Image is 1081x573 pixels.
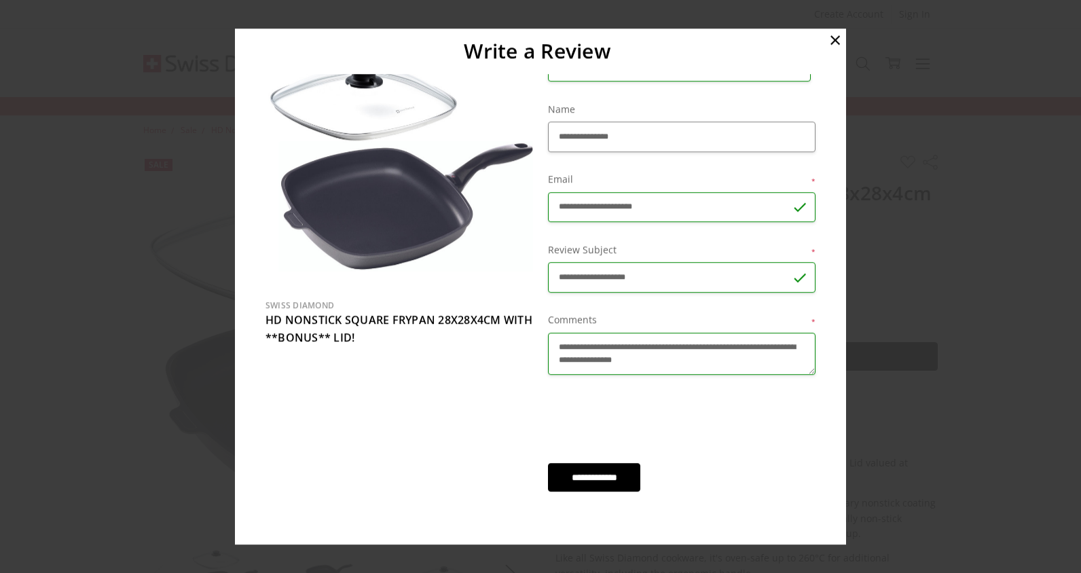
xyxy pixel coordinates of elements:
[829,24,841,54] span: ×
[548,395,754,448] iframe: reCAPTCHA
[824,29,846,50] a: Close
[265,31,533,299] img: HD_frypan_with_lid__74701.1669330783.jpg
[258,38,817,64] h2: Write a Review
[265,312,533,347] h5: HD Nonstick SQUARE Frypan 28x28x4cm with **Bonus** LID!
[548,242,816,257] label: Review Subject
[548,102,816,117] label: Name
[548,313,816,328] label: Comments
[548,172,816,187] label: Email
[265,299,533,312] h6: Swiss Diamond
